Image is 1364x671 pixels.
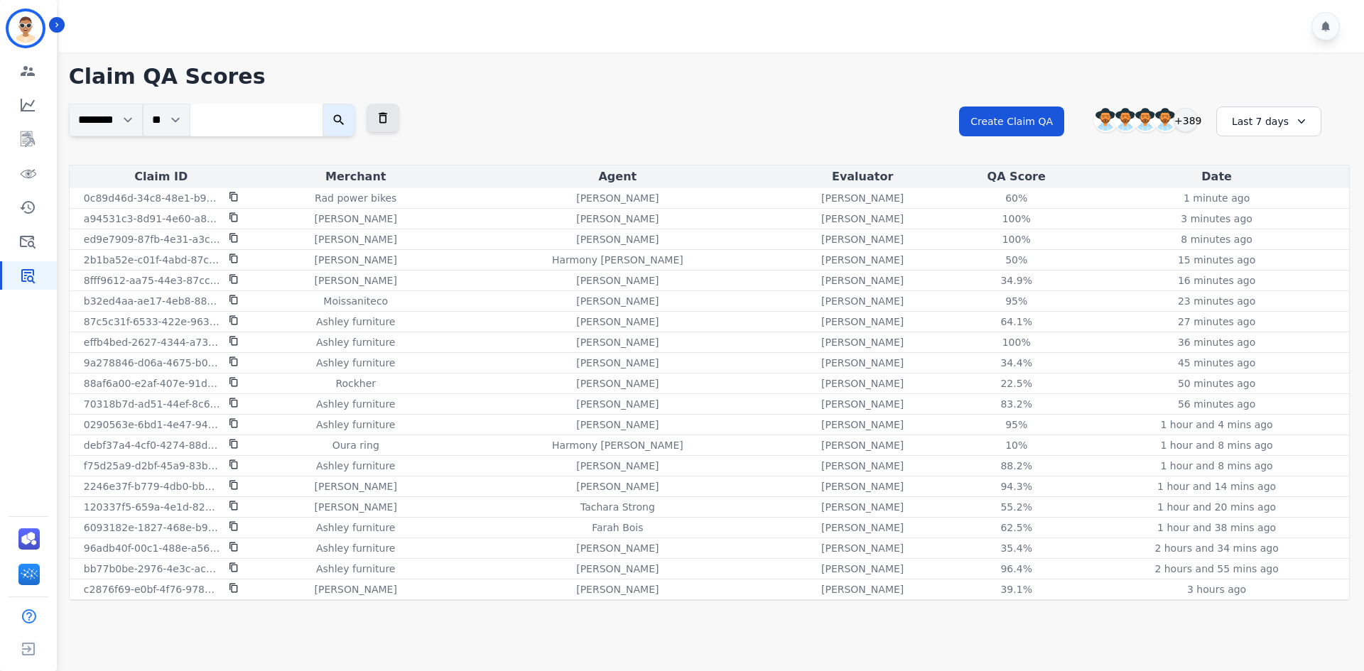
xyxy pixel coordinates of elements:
p: [PERSON_NAME] [315,232,397,246]
p: [PERSON_NAME] [576,397,659,411]
p: 70318b7d-ad51-44ef-8c6b-bb90f5067a26 [84,397,220,411]
p: [PERSON_NAME] [576,356,659,370]
p: 2 hours and 55 mins ago [1154,562,1278,576]
h1: Claim QA Scores [69,64,1350,89]
p: [PERSON_NAME] [576,562,659,576]
p: [PERSON_NAME] [821,459,904,473]
p: debf37a4-4cf0-4274-88d9-c481a0231595 [84,438,220,452]
div: 50% [985,253,1049,267]
div: QA Score [951,168,1081,185]
p: 1 hour and 8 mins ago [1160,459,1272,473]
div: Agent [462,168,774,185]
p: [PERSON_NAME] [821,479,904,493]
p: [PERSON_NAME] [576,294,659,308]
p: 23 minutes ago [1178,294,1255,308]
p: [PERSON_NAME] [315,500,397,514]
div: Date [1087,168,1346,185]
p: Harmony [PERSON_NAME] [552,438,683,452]
div: 95% [985,418,1049,432]
p: 50 minutes ago [1178,376,1255,391]
div: 62.5% [985,520,1049,535]
div: 94.3% [985,479,1049,493]
p: 16 minutes ago [1178,273,1255,288]
div: 55.2% [985,500,1049,514]
p: 120337f5-659a-4e1d-8252-707203cd8aae [84,500,220,514]
div: 88.2% [985,459,1049,473]
p: [PERSON_NAME] [576,212,659,226]
p: [PERSON_NAME] [821,397,904,411]
p: Ashley furniture [316,541,395,555]
p: 27 minutes ago [1178,315,1255,329]
div: 22.5% [985,376,1049,391]
button: Create Claim QA [959,107,1064,136]
p: [PERSON_NAME] [821,376,904,391]
p: Ashley furniture [316,397,395,411]
p: 8 minutes ago [1181,232,1252,246]
p: [PERSON_NAME] [821,273,904,288]
div: Merchant [256,168,456,185]
p: [PERSON_NAME] [821,294,904,308]
div: 83.2% [985,397,1049,411]
p: 1 minute ago [1184,191,1250,205]
div: 95% [985,294,1049,308]
div: 100% [985,212,1049,226]
p: 0c89d46d-34c8-48e1-b9ee-6a852c75f44d [84,191,220,205]
p: [PERSON_NAME] [576,232,659,246]
p: [PERSON_NAME] [576,418,659,432]
p: [PERSON_NAME] [576,479,659,493]
div: 35.4% [985,541,1049,555]
p: [PERSON_NAME] [821,520,904,535]
p: [PERSON_NAME] [821,212,904,226]
p: [PERSON_NAME] [821,562,904,576]
p: [PERSON_NAME] [315,253,397,267]
div: Evaluator [779,168,946,185]
div: 34.4% [985,356,1049,370]
p: Ashley furniture [316,459,395,473]
p: 36 minutes ago [1178,335,1255,349]
p: a94531c3-8d91-4e60-a86f-a62a664a8752 [84,212,220,226]
div: 100% [985,335,1049,349]
p: c2876f69-e0bf-4f76-9780-8e94e205e283 [84,582,220,596]
p: [PERSON_NAME] [576,459,659,473]
p: 3 minutes ago [1181,212,1252,226]
p: [PERSON_NAME] [576,582,659,596]
p: f75d25a9-d2bf-45a9-83b3-173268529e97 [84,459,220,473]
p: [PERSON_NAME] [821,335,904,349]
p: 0290563e-6bd1-4e47-94d9-9f360f41f092 [84,418,220,432]
p: 15 minutes ago [1178,253,1255,267]
p: [PERSON_NAME] [821,500,904,514]
p: [PERSON_NAME] [576,273,659,288]
p: [PERSON_NAME] [821,253,904,267]
p: [PERSON_NAME] [315,582,397,596]
p: [PERSON_NAME] [821,438,904,452]
p: 96adb40f-00c1-488e-a56b-8123dc970efc [84,541,220,555]
div: Last 7 days [1216,107,1321,136]
div: 60% [985,191,1049,205]
p: [PERSON_NAME] [821,191,904,205]
p: Farah Bois [592,520,643,535]
p: [PERSON_NAME] [576,335,659,349]
p: 6093182e-1827-468e-b90d-fd7118179c8e [84,520,220,535]
p: Ashley furniture [316,335,395,349]
p: [PERSON_NAME] [315,212,397,226]
div: Claim ID [72,168,250,185]
div: 64.1% [985,315,1049,329]
p: Tachara Strong [580,500,655,514]
p: [PERSON_NAME] [821,541,904,555]
p: bb77b0be-2976-4e3c-ac54-f4b306cae75c [84,562,220,576]
p: [PERSON_NAME] [821,356,904,370]
p: 2b1ba52e-c01f-4abd-87c3-e9dd36f432fa [84,253,220,267]
p: 88af6a00-e2af-407e-91df-80f0a456d931 [84,376,220,391]
p: Oura ring [332,438,379,452]
p: ed9e7909-87fb-4e31-a3c3-ddb1c4600f70 [84,232,220,246]
p: 1 hour and 8 mins ago [1160,438,1272,452]
p: Rockher [335,376,376,391]
div: 39.1% [985,582,1049,596]
p: 1 hour and 20 mins ago [1157,500,1276,514]
p: 1 hour and 38 mins ago [1157,520,1276,535]
p: Ashley furniture [316,356,395,370]
div: 34.9% [985,273,1049,288]
div: 100% [985,232,1049,246]
img: Bordered avatar [9,11,43,45]
p: Ashley furniture [316,315,395,329]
